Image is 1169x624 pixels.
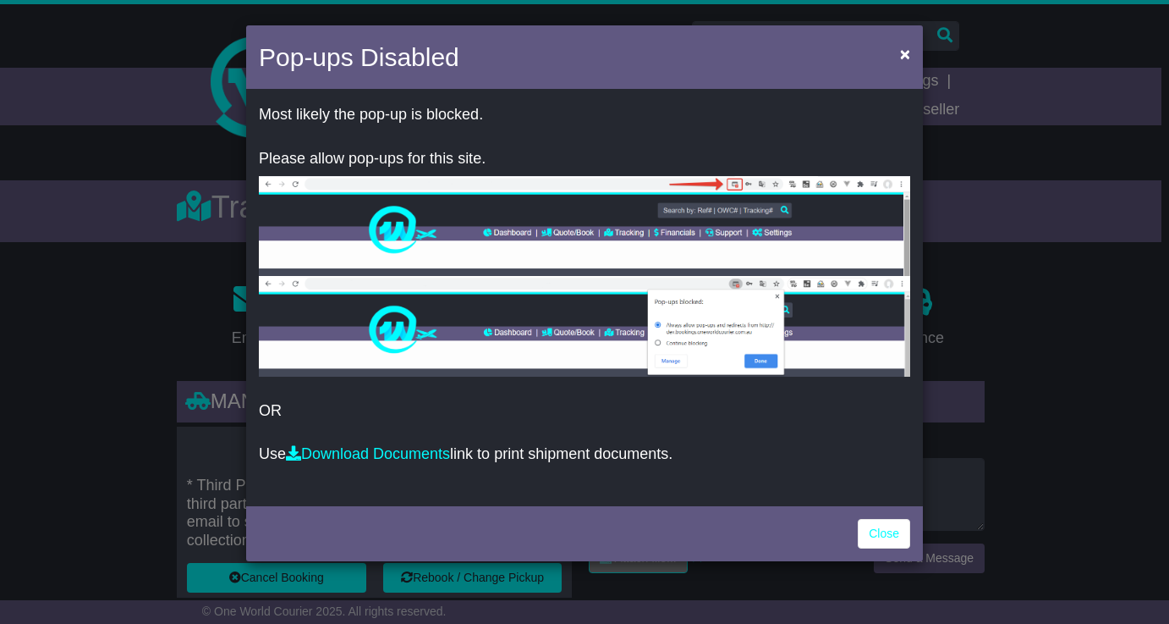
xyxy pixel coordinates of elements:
img: allow-popup-1.png [259,176,910,276]
div: OR [246,93,923,502]
img: allow-popup-2.png [259,276,910,377]
span: × [900,44,910,64]
a: Download Documents [286,445,450,462]
p: Use link to print shipment documents. [259,445,910,464]
a: Close [858,519,910,549]
p: Most likely the pop-up is blocked. [259,106,910,124]
h4: Pop-ups Disabled [259,38,459,76]
p: Please allow pop-ups for this site. [259,150,910,168]
button: Close [892,36,919,71]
